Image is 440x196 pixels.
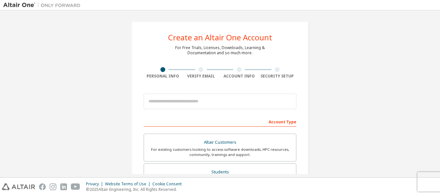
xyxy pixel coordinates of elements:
div: Account Info [220,74,258,79]
img: Altair One [3,2,84,8]
div: Create an Altair One Account [168,34,272,41]
div: For Free Trials, Licenses, Downloads, Learning & Documentation and so much more. [175,45,265,56]
div: Personal Info [144,74,182,79]
img: instagram.svg [50,183,56,190]
p: © 2025 Altair Engineering, Inc. All Rights Reserved. [86,187,186,192]
div: Altair Customers [148,138,292,147]
img: linkedin.svg [60,183,67,190]
div: Verify Email [182,74,220,79]
div: Website Terms of Use [105,181,152,187]
div: Privacy [86,181,105,187]
div: For existing customers looking to access software downloads, HPC resources, community, trainings ... [148,147,292,157]
img: youtube.svg [71,183,80,190]
img: altair_logo.svg [2,183,35,190]
div: Cookie Consent [152,181,186,187]
div: Account Type [144,116,296,127]
img: facebook.svg [39,183,46,190]
div: Security Setup [258,74,297,79]
div: Students [148,168,292,177]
